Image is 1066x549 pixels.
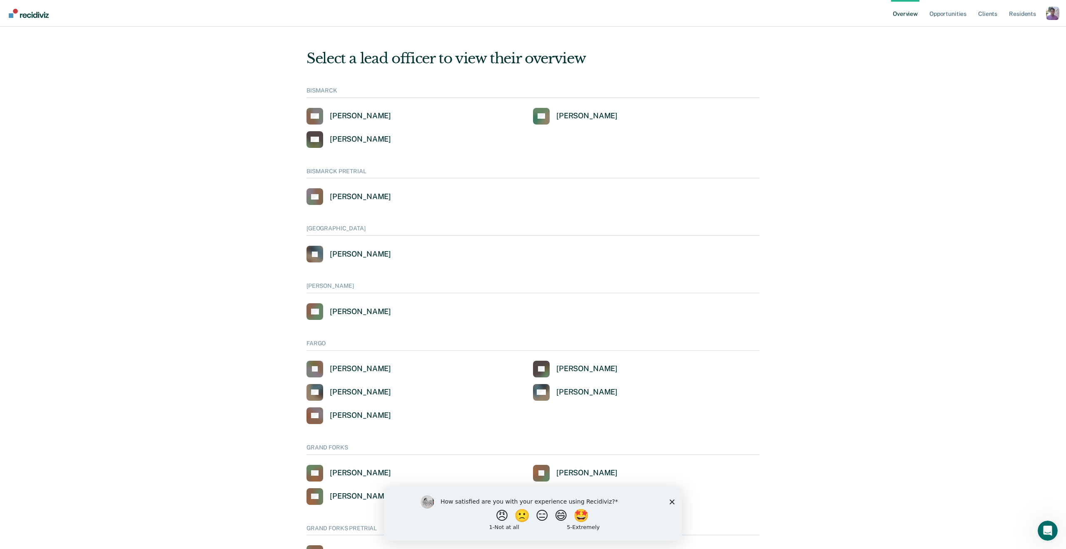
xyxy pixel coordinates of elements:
a: [PERSON_NAME] [306,188,391,205]
a: [PERSON_NAME] [306,407,391,424]
div: FARGO [306,340,760,351]
div: [PERSON_NAME] [306,282,760,293]
div: [PERSON_NAME] [330,492,391,501]
div: GRAND FORKS PRETRIAL [306,525,760,536]
div: GRAND FORKS [306,444,760,455]
div: [PERSON_NAME] [330,250,391,259]
div: [PERSON_NAME] [556,111,618,121]
a: [PERSON_NAME] [306,303,391,320]
div: [PERSON_NAME] [330,135,391,144]
div: [PERSON_NAME] [330,307,391,317]
iframe: Survey by Kim from Recidiviz [384,487,682,541]
a: [PERSON_NAME] [533,361,618,377]
div: [PERSON_NAME] [330,111,391,121]
a: [PERSON_NAME] [306,361,391,377]
div: Select a lead officer to view their overview [306,50,760,67]
iframe: Intercom live chat [1038,521,1058,541]
div: BISMARCK [306,87,760,98]
div: [PERSON_NAME] [556,468,618,478]
a: [PERSON_NAME] [306,131,391,148]
a: [PERSON_NAME] [306,246,391,262]
div: BISMARCK PRETRIAL [306,168,760,179]
div: [PERSON_NAME] [330,192,391,202]
a: [PERSON_NAME] [533,384,618,401]
div: [PERSON_NAME] [330,364,391,374]
button: Profile dropdown button [1046,7,1059,20]
a: [PERSON_NAME] [533,108,618,125]
div: [PERSON_NAME] [556,387,618,397]
div: [PERSON_NAME] [330,411,391,420]
a: [PERSON_NAME] [306,384,391,401]
a: [PERSON_NAME] [306,108,391,125]
div: [PERSON_NAME] [556,364,618,374]
div: [PERSON_NAME] [330,468,391,478]
img: Recidiviz [9,9,49,18]
a: [PERSON_NAME] [306,488,391,505]
a: [PERSON_NAME] [306,465,391,482]
a: [PERSON_NAME] [533,465,618,482]
div: [GEOGRAPHIC_DATA] [306,225,760,236]
div: [PERSON_NAME] [330,387,391,397]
